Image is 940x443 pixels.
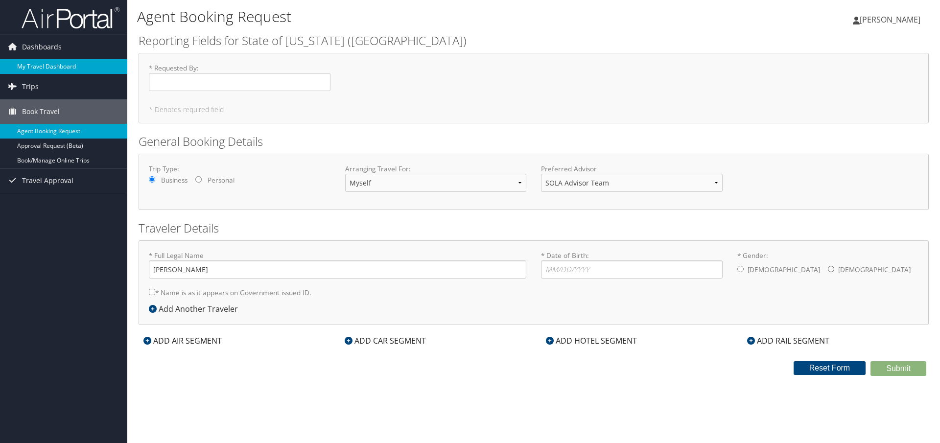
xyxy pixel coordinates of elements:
h1: Agent Booking Request [137,6,666,27]
img: airportal-logo.png [22,6,119,29]
span: Dashboards [22,35,62,59]
label: Business [161,175,188,185]
input: * Date of Birth: [541,260,723,279]
span: Trips [22,74,39,99]
label: [DEMOGRAPHIC_DATA] [748,260,820,279]
span: [PERSON_NAME] [860,14,920,25]
input: * Gender:[DEMOGRAPHIC_DATA][DEMOGRAPHIC_DATA] [737,266,744,272]
div: ADD RAIL SEGMENT [742,335,834,347]
a: [PERSON_NAME] [853,5,930,34]
h2: Traveler Details [139,220,929,236]
label: Personal [208,175,235,185]
label: * Full Legal Name [149,251,526,279]
div: ADD AIR SEGMENT [139,335,227,347]
h2: Reporting Fields for State of [US_STATE] ([GEOGRAPHIC_DATA]) [139,32,929,49]
input: * Requested By: [149,73,330,91]
input: * Full Legal Name [149,260,526,279]
div: ADD CAR SEGMENT [340,335,431,347]
label: [DEMOGRAPHIC_DATA] [838,260,911,279]
h5: * Denotes required field [149,106,918,113]
span: Book Travel [22,99,60,124]
input: * Name is as it appears on Government issued ID. [149,289,155,295]
h2: General Booking Details [139,133,929,150]
input: * Gender:[DEMOGRAPHIC_DATA][DEMOGRAPHIC_DATA] [828,266,834,272]
label: * Requested By : [149,63,330,91]
label: * Gender: [737,251,919,280]
div: ADD HOTEL SEGMENT [541,335,642,347]
div: Add Another Traveler [149,303,243,315]
label: Trip Type: [149,164,330,174]
button: Reset Form [794,361,866,375]
label: * Name is as it appears on Government issued ID. [149,283,311,302]
label: Arranging Travel For: [345,164,527,174]
label: Preferred Advisor [541,164,723,174]
label: * Date of Birth: [541,251,723,279]
button: Submit [870,361,926,376]
span: Travel Approval [22,168,73,193]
